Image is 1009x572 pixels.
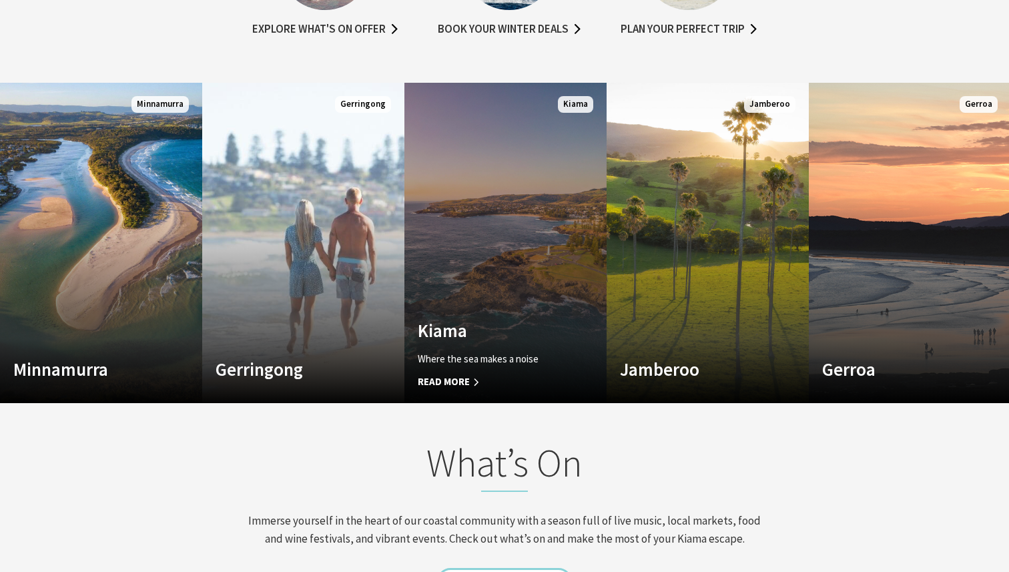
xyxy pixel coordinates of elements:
h4: Gerringong [216,358,361,380]
a: Explore what's on offer [252,20,398,39]
a: Custom Image Used Jamberoo Jamberoo [607,83,809,403]
span: Gerroa [960,96,998,113]
span: Gerringong [335,96,391,113]
a: Custom Image Used Gerringong Gerringong [202,83,404,403]
span: Minnamurra [131,96,189,113]
h2: What’s On [243,440,766,492]
p: Immerse yourself in the heart of our coastal community with a season full of live music, local ma... [243,512,766,548]
span: Kiama [558,96,593,113]
h4: Gerroa [822,358,968,380]
h4: Kiama [418,320,563,341]
h4: Jamberoo [620,358,765,380]
h4: Minnamurra [13,358,159,380]
a: Custom Image Used Kiama Where the sea makes a noise Read More Kiama [404,83,607,403]
span: Read More [418,374,563,390]
a: Book your winter deals [438,20,581,39]
span: Jamberoo [744,96,795,113]
p: Where the sea makes a noise [418,351,563,367]
a: Plan your perfect trip [621,20,757,39]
